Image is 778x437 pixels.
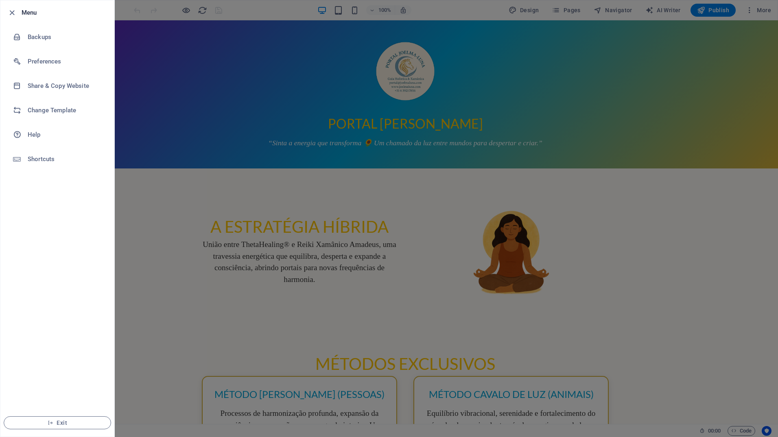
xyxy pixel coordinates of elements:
[4,416,111,429] button: Exit
[22,8,108,17] h6: Menu
[28,32,103,42] h6: Backups
[28,154,103,164] h6: Shortcuts
[28,105,103,115] h6: Change Template
[28,130,103,140] h6: Help
[0,122,114,147] a: Help
[28,57,103,66] h6: Preferences
[28,81,103,91] h6: Share & Copy Website
[11,420,104,426] span: Exit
